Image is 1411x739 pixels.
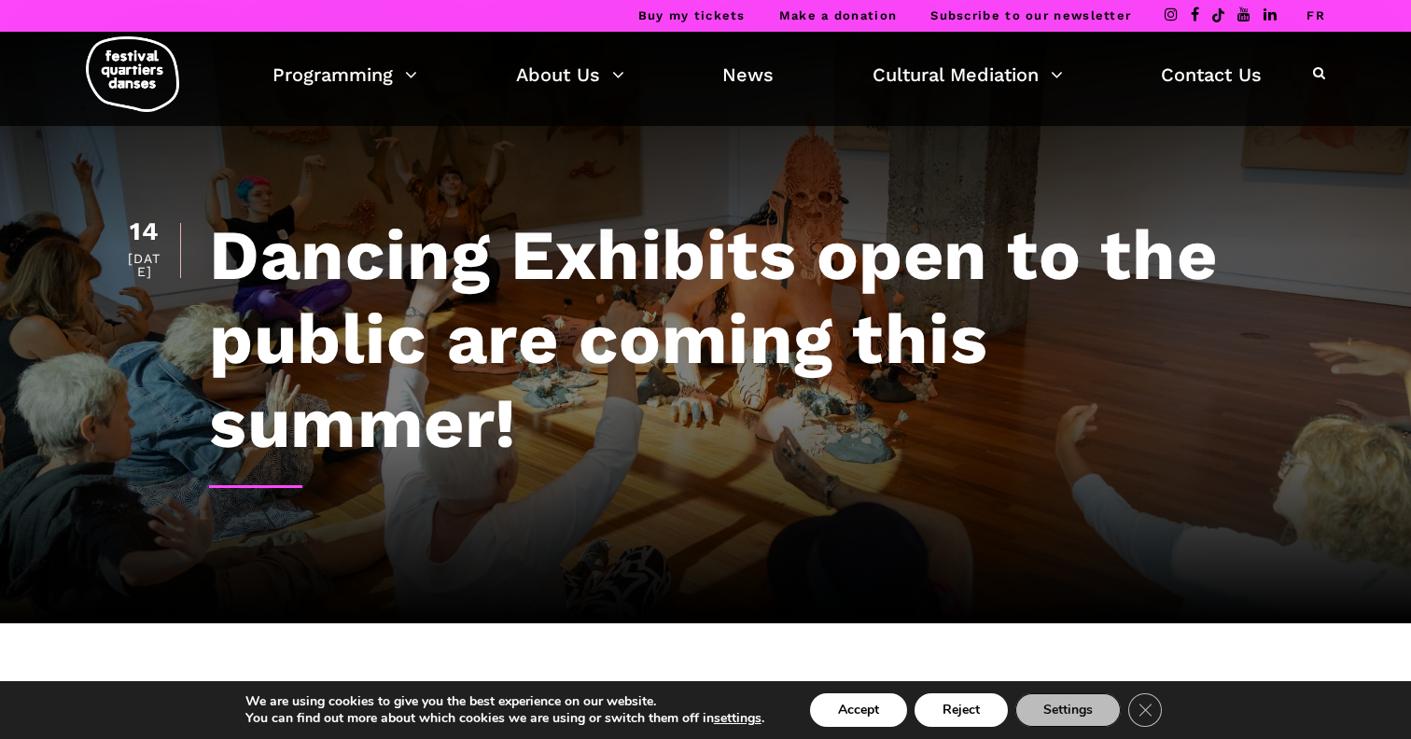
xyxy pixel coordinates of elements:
[722,59,774,91] a: News
[714,710,761,727] button: settings
[245,710,764,727] p: You can find out more about which cookies we are using or switch them off in .
[127,252,161,278] div: [DATE]
[209,213,1284,465] h1: Dancing Exhibits open to the public are coming this summer!
[1128,693,1162,727] button: Close GDPR Cookie Banner
[930,8,1131,22] a: Subscribe to our newsletter
[1161,59,1262,91] a: Contact Us
[86,36,179,112] img: logo-fqd-med
[127,219,161,244] div: 14
[245,693,764,710] p: We are using cookies to give you the best experience on our website.
[779,8,898,22] a: Make a donation
[272,59,417,91] a: Programming
[915,693,1008,727] button: Reject
[1306,8,1325,22] a: FR
[516,59,624,91] a: About Us
[873,59,1063,91] a: Cultural Mediation
[810,693,907,727] button: Accept
[638,8,746,22] a: Buy my tickets
[1015,693,1121,727] button: Settings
